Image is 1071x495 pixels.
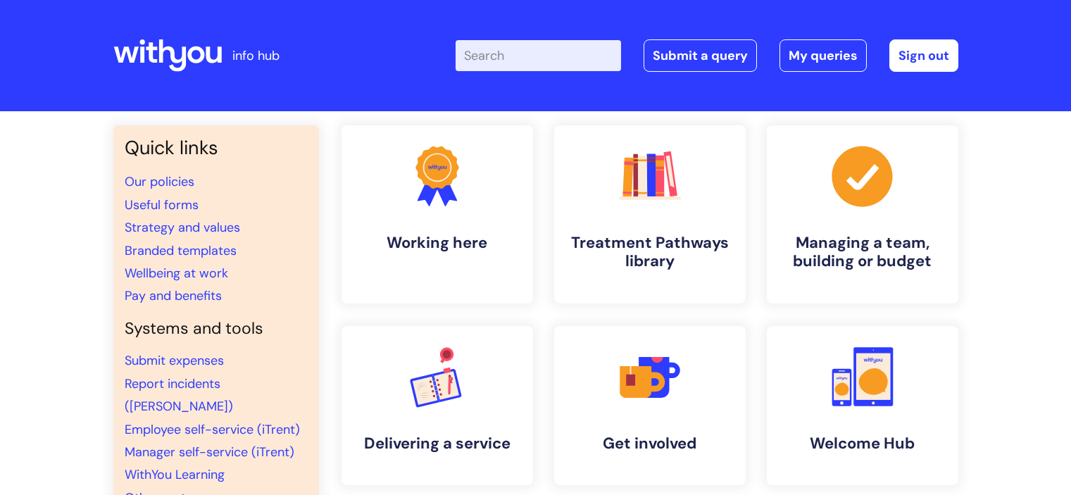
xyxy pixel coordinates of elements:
[353,434,522,453] h4: Delivering a service
[125,219,240,236] a: Strategy and values
[889,39,958,72] a: Sign out
[125,466,225,483] a: WithYou Learning
[554,125,746,303] a: Treatment Pathways library
[778,434,947,453] h4: Welcome Hub
[778,234,947,271] h4: Managing a team, building or budget
[125,287,222,304] a: Pay and benefits
[644,39,757,72] a: Submit a query
[232,44,280,67] p: info hub
[353,234,522,252] h4: Working here
[565,434,734,453] h4: Get involved
[342,326,533,485] a: Delivering a service
[565,234,734,271] h4: Treatment Pathways library
[779,39,867,72] a: My queries
[456,40,621,71] input: Search
[554,326,746,485] a: Get involved
[125,375,233,415] a: Report incidents ([PERSON_NAME])
[125,196,199,213] a: Useful forms
[125,265,228,282] a: Wellbeing at work
[342,125,533,303] a: Working here
[125,352,224,369] a: Submit expenses
[125,173,194,190] a: Our policies
[767,326,958,485] a: Welcome Hub
[456,39,958,72] div: | -
[125,444,294,460] a: Manager self-service (iTrent)
[125,421,300,438] a: Employee self-service (iTrent)
[125,242,237,259] a: Branded templates
[125,137,308,159] h3: Quick links
[767,125,958,303] a: Managing a team, building or budget
[125,319,308,339] h4: Systems and tools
